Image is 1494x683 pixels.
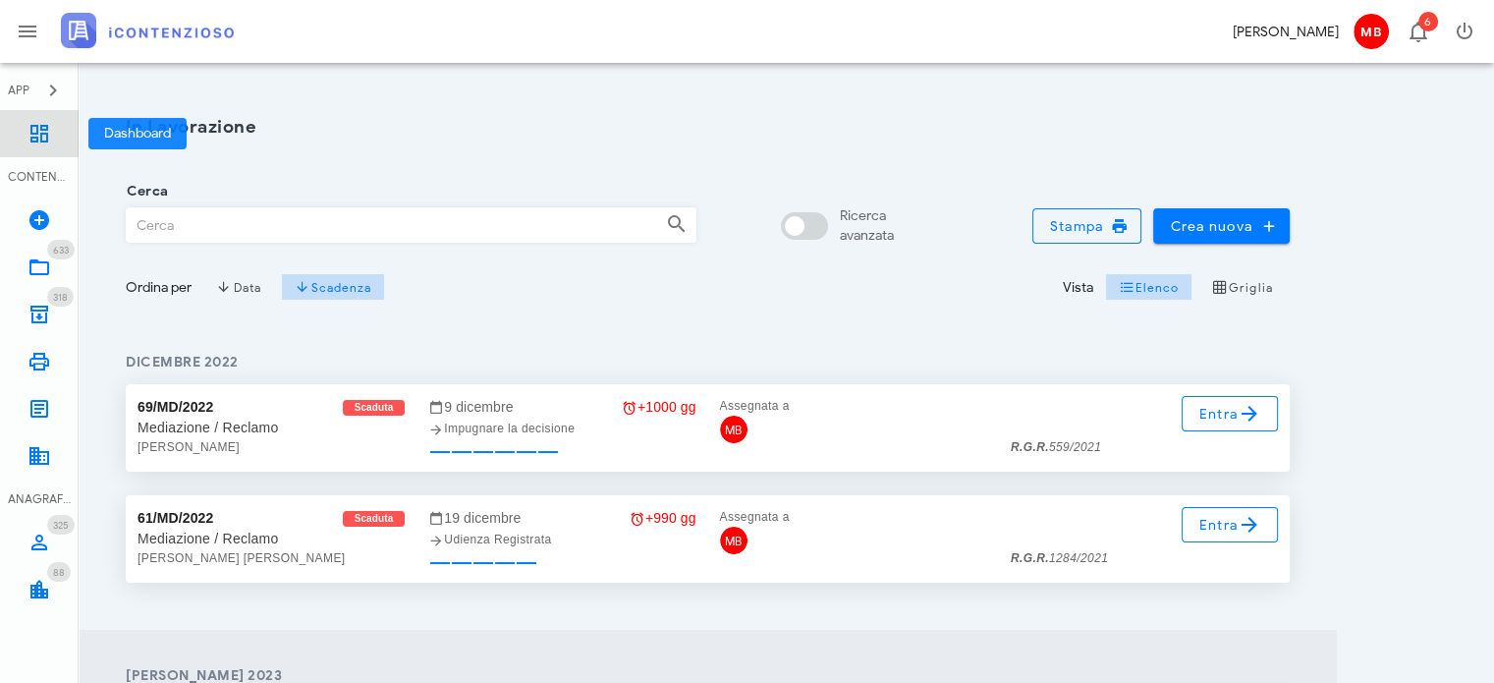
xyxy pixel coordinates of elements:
[630,507,696,529] div: +990 gg
[47,515,75,535] span: Distintivo
[138,437,405,457] div: [PERSON_NAME]
[1049,217,1126,235] span: Stampa
[53,519,69,532] span: 325
[138,548,405,568] div: [PERSON_NAME] [PERSON_NAME]
[216,279,260,295] span: Data
[47,562,71,582] span: Distintivo
[428,507,695,529] div: 19 dicembre
[1418,12,1438,31] span: Distintivo
[1011,551,1049,565] strong: R.G.R.
[126,277,192,298] div: Ordina per
[428,419,695,438] div: Impugnare la decisione
[1169,217,1274,235] span: Crea nuova
[282,273,385,301] button: Scadenza
[121,182,168,201] label: Cerca
[840,206,894,246] div: Ricerca avanzata
[1182,396,1279,431] a: Entra
[720,507,987,527] div: Assegnata a
[47,240,75,259] span: Distintivo
[1153,208,1290,244] button: Crea nuova
[1011,437,1101,457] div: 559/2021
[138,418,405,437] div: Mediazione / Reclamo
[1119,279,1180,295] span: Elenco
[1347,8,1394,55] button: MB
[203,273,274,301] button: Data
[1105,273,1191,301] button: Elenco
[53,291,68,304] span: 318
[8,168,71,186] div: CONTENZIOSO
[720,396,987,416] div: Assegnata a
[126,114,1290,141] h1: In Lavorazione
[138,529,405,548] div: Mediazione / Reclamo
[1011,548,1108,568] div: 1284/2021
[428,396,695,418] div: 9 dicembre
[622,396,696,418] div: +1000 gg
[355,511,394,527] span: Scaduta
[428,530,695,549] div: Udienza Registrata
[1233,22,1339,42] div: [PERSON_NAME]
[138,507,213,529] div: 61/MD/2022
[1394,8,1441,55] button: Distintivo
[1198,513,1262,537] span: Entra
[1182,507,1279,542] a: Entra
[720,416,747,443] span: MB
[1354,14,1389,49] span: MB
[355,400,394,416] span: Scaduta
[1212,279,1273,295] span: Griglia
[47,287,74,307] span: Distintivo
[720,527,747,554] span: MB
[127,208,650,242] input: Cerca
[53,244,69,256] span: 633
[1063,277,1093,298] div: Vista
[1032,208,1142,244] button: Stampa
[1198,402,1262,426] span: Entra
[8,490,71,508] div: ANAGRAFICA
[1011,440,1049,454] strong: R.G.R.
[61,13,234,48] img: logo-text-2x.png
[53,566,65,579] span: 88
[295,279,372,295] span: Scadenza
[138,396,213,418] div: 69/MD/2022
[1200,273,1286,301] button: Griglia
[126,352,1290,372] h4: dicembre 2022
